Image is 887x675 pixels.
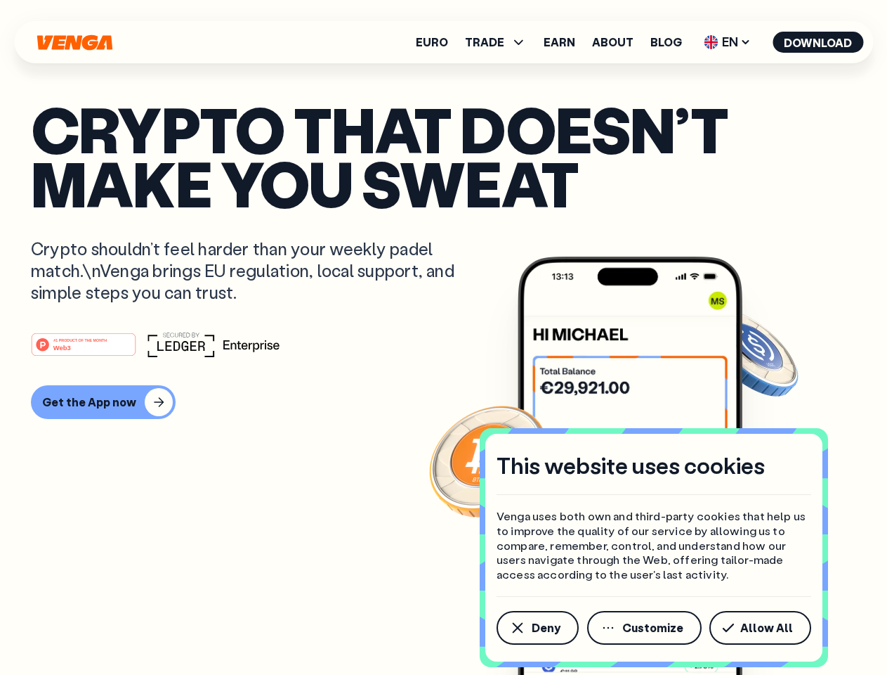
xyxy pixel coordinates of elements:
span: TRADE [465,34,527,51]
button: Allow All [709,611,811,645]
a: About [592,37,633,48]
a: Earn [544,37,575,48]
img: Bitcoin [426,397,553,524]
svg: Home [35,34,114,51]
span: EN [699,31,756,53]
a: #1 PRODUCT OF THE MONTHWeb3 [31,341,136,359]
h4: This website uses cookies [497,451,765,480]
button: Download [773,32,863,53]
p: Venga uses both own and third-party cookies that help us to improve the quality of our service by... [497,509,811,582]
span: Allow All [740,622,793,634]
span: Deny [532,622,560,634]
button: Get the App now [31,385,176,419]
p: Crypto shouldn’t feel harder than your weekly padel match.\nVenga brings EU regulation, local sup... [31,238,475,304]
span: TRADE [465,37,504,48]
button: Customize [587,611,702,645]
img: flag-uk [704,35,718,49]
a: Get the App now [31,385,856,419]
tspan: #1 PRODUCT OF THE MONTH [53,337,107,342]
a: Euro [416,37,448,48]
p: Crypto that doesn’t make you sweat [31,102,856,210]
tspan: Web3 [53,343,71,351]
a: Blog [650,37,682,48]
button: Deny [497,611,579,645]
img: USDC coin [700,302,801,404]
span: Customize [622,622,683,634]
div: Get the App now [42,395,136,409]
